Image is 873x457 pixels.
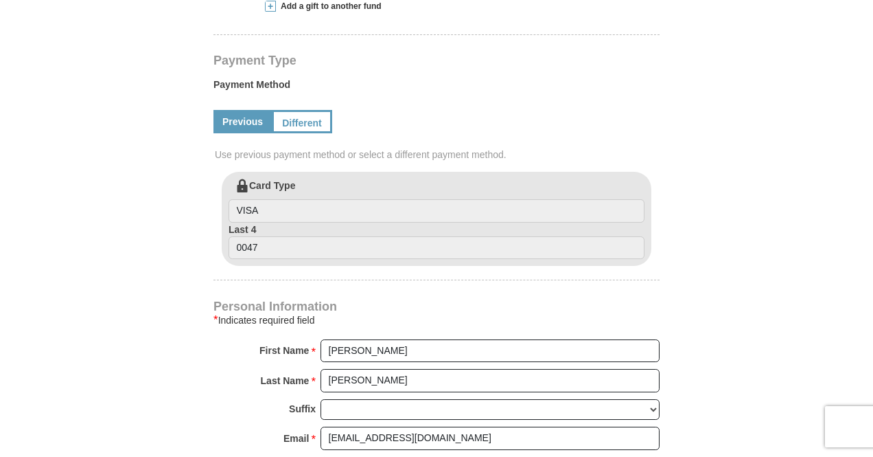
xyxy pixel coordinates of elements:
label: Last 4 [229,223,644,260]
strong: First Name [259,341,309,360]
label: Payment Method [213,78,660,98]
a: Previous [213,110,272,133]
a: Different [272,110,332,133]
strong: Suffix [289,399,316,419]
span: Add a gift to another fund [276,1,382,12]
input: Last 4 [229,236,644,260]
h4: Payment Type [213,55,660,66]
input: Card Type [229,199,644,223]
span: Use previous payment method or select a different payment method. [215,148,661,161]
label: Card Type [229,179,644,223]
strong: Last Name [261,371,310,390]
div: Indicates required field [213,312,660,328]
strong: Email [283,429,309,448]
h4: Personal Information [213,301,660,312]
